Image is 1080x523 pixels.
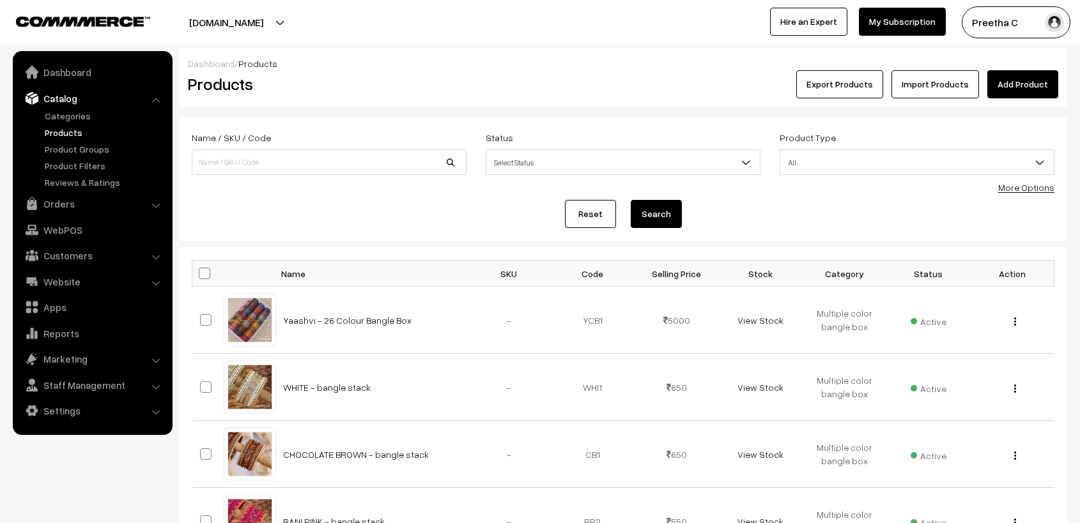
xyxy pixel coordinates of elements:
[42,109,168,123] a: Categories
[891,70,979,98] a: Import Products
[275,261,467,287] th: Name
[486,151,760,174] span: Select Status
[962,6,1070,38] button: Preetha C
[467,354,551,421] td: -
[859,8,946,36] a: My Subscription
[16,244,168,267] a: Customers
[486,131,513,144] label: Status
[16,87,168,110] a: Catalog
[803,421,886,488] td: Multiple color bangle box
[970,261,1054,287] th: Action
[188,58,235,69] a: Dashboard
[737,382,783,393] a: View Stock
[486,149,760,175] span: Select Status
[635,354,718,421] td: 650
[283,449,429,460] a: CHOCOLATE BROWN - bangle stack
[188,74,465,94] h2: Products
[42,159,168,172] a: Product Filters
[737,315,783,326] a: View Stock
[467,421,551,488] td: -
[1014,317,1016,326] img: Menu
[551,261,635,287] th: Code
[238,58,277,69] span: Products
[16,296,168,319] a: Apps
[16,270,168,293] a: Website
[780,149,1054,175] span: All
[911,312,946,328] span: Active
[635,287,718,354] td: 5000
[1014,384,1016,393] img: Menu
[635,261,718,287] th: Selling Price
[16,347,168,370] a: Marketing
[551,354,635,421] td: WHI1
[42,176,168,189] a: Reviews & Ratings
[283,382,371,393] a: WHITE - bangle stack
[551,287,635,354] td: YCB1
[998,182,1054,193] a: More Options
[188,57,1058,70] div: /
[16,399,168,422] a: Settings
[718,261,802,287] th: Stock
[42,126,168,139] a: Products
[780,151,1054,174] span: All
[42,142,168,156] a: Product Groups
[796,70,883,98] button: Export Products
[565,200,616,228] a: Reset
[737,449,783,460] a: View Stock
[770,8,847,36] a: Hire an Expert
[467,261,551,287] th: SKU
[803,354,886,421] td: Multiple color bangle box
[144,6,308,38] button: [DOMAIN_NAME]
[1014,451,1016,460] img: Menu
[987,70,1058,98] a: Add Product
[16,218,168,241] a: WebPOS
[886,261,970,287] th: Status
[16,322,168,345] a: Reports
[635,421,718,488] td: 650
[803,261,886,287] th: Category
[911,446,946,462] span: Active
[16,192,168,215] a: Orders
[467,287,551,354] td: -
[780,131,836,144] label: Product Type
[192,131,271,144] label: Name / SKU / Code
[911,379,946,395] span: Active
[16,17,150,26] img: COMMMERCE
[283,315,412,326] a: Yaashvi - 26 Colour Bangle Box
[16,13,128,28] a: COMMMERCE
[192,149,467,175] input: Name / SKU / Code
[631,200,682,228] button: Search
[16,374,168,397] a: Staff Management
[16,61,168,84] a: Dashboard
[803,287,886,354] td: Multiple color bangle box
[551,421,635,488] td: CB1
[1045,13,1064,32] img: user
